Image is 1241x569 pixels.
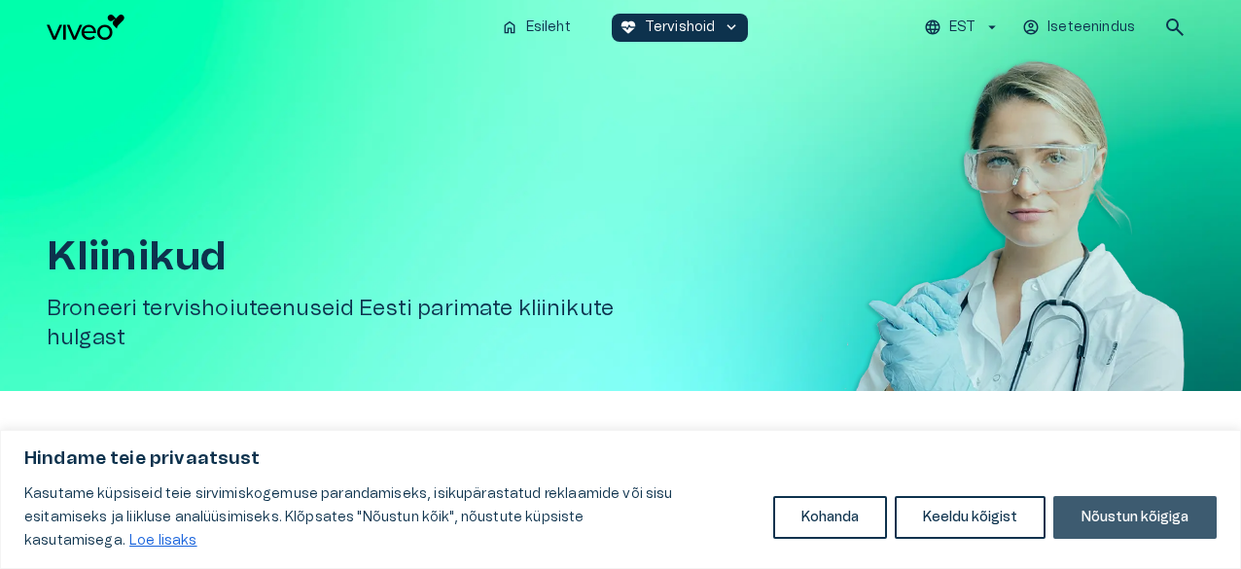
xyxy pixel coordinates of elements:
p: Kasutame küpsiseid teie sirvimiskogemuse parandamiseks, isikupärastatud reklaamide või sisu esita... [24,482,759,552]
button: open search modal [1155,8,1194,47]
span: ecg_heart [620,18,637,36]
img: Viveo logo [47,15,124,40]
button: Keeldu kõigist [895,496,1046,539]
a: Loe lisaks [128,533,198,549]
button: ecg_heartTervishoidkeyboard_arrow_down [612,14,749,42]
button: homeEsileht [493,14,581,42]
p: Tervishoid [645,18,716,38]
p: EST [949,18,975,38]
h5: Broneeri tervishoiuteenuseid Eesti parimate kliinikute hulgast [47,295,677,352]
button: Kohanda [773,496,887,539]
p: Iseteenindus [1047,18,1135,38]
a: Navigate to homepage [47,15,485,40]
button: Iseteenindus [1019,14,1140,42]
p: Hindame teie privaatsust [24,447,1217,471]
p: Esileht [526,18,571,38]
button: EST [921,14,1004,42]
span: home [501,18,518,36]
h1: Kliinikud [47,234,677,279]
button: Nõustun kõigiga [1053,496,1217,539]
span: keyboard_arrow_down [723,18,740,36]
span: search [1163,16,1187,39]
